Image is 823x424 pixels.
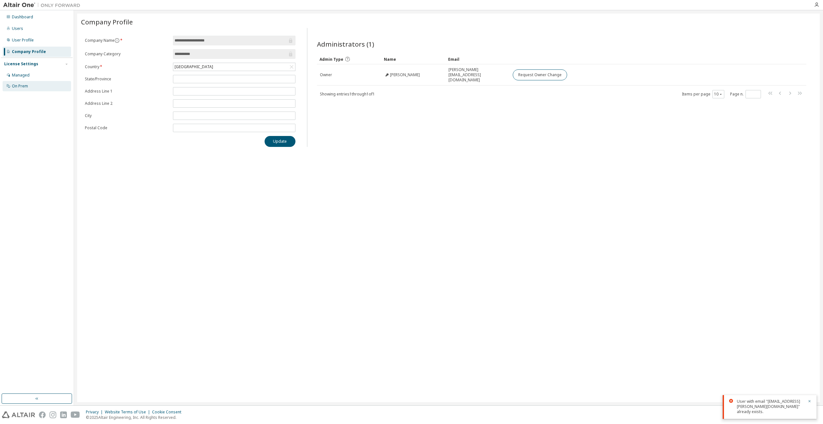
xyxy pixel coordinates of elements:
div: Email [448,54,507,64]
span: Showing entries 1 through 1 of 1 [320,91,375,97]
div: Dashboard [12,14,33,20]
button: information [114,38,120,43]
div: Privacy [86,410,105,415]
label: State/Province [85,77,169,82]
label: Address Line 2 [85,101,169,106]
div: Company Profile [12,49,46,54]
label: Company Category [85,51,169,57]
button: Update [265,136,295,147]
div: On Prem [12,84,28,89]
label: Country [85,64,169,69]
span: Company Profile [81,17,133,26]
div: Name [384,54,443,64]
img: altair_logo.svg [2,411,35,418]
label: Address Line 1 [85,89,169,94]
button: 10 [714,92,723,97]
span: [PERSON_NAME][EMAIL_ADDRESS][DOMAIN_NAME] [448,67,507,83]
div: Website Terms of Use [105,410,152,415]
span: Administrators (1) [317,40,374,49]
span: [PERSON_NAME] [390,72,420,77]
div: Cookie Consent [152,410,185,415]
div: User with email "[EMAIL_ADDRESS][PERSON_NAME][DOMAIN_NAME]" already exists. [737,399,804,414]
div: User Profile [12,38,34,43]
button: Request Owner Change [513,69,567,80]
div: Managed [12,73,30,78]
span: Admin Type [320,57,343,62]
label: City [85,113,169,118]
span: Items per page [682,90,724,98]
div: Users [12,26,23,31]
label: Postal Code [85,125,169,131]
div: License Settings [4,61,38,67]
span: Owner [320,72,332,77]
img: youtube.svg [71,411,80,418]
img: linkedin.svg [60,411,67,418]
img: facebook.svg [39,411,46,418]
img: Altair One [3,2,84,8]
div: [GEOGRAPHIC_DATA] [174,63,214,70]
label: Company Name [85,38,169,43]
div: [GEOGRAPHIC_DATA] [173,63,295,71]
span: Page n. [730,90,761,98]
img: instagram.svg [50,411,56,418]
p: © 2025 Altair Engineering, Inc. All Rights Reserved. [86,415,185,420]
